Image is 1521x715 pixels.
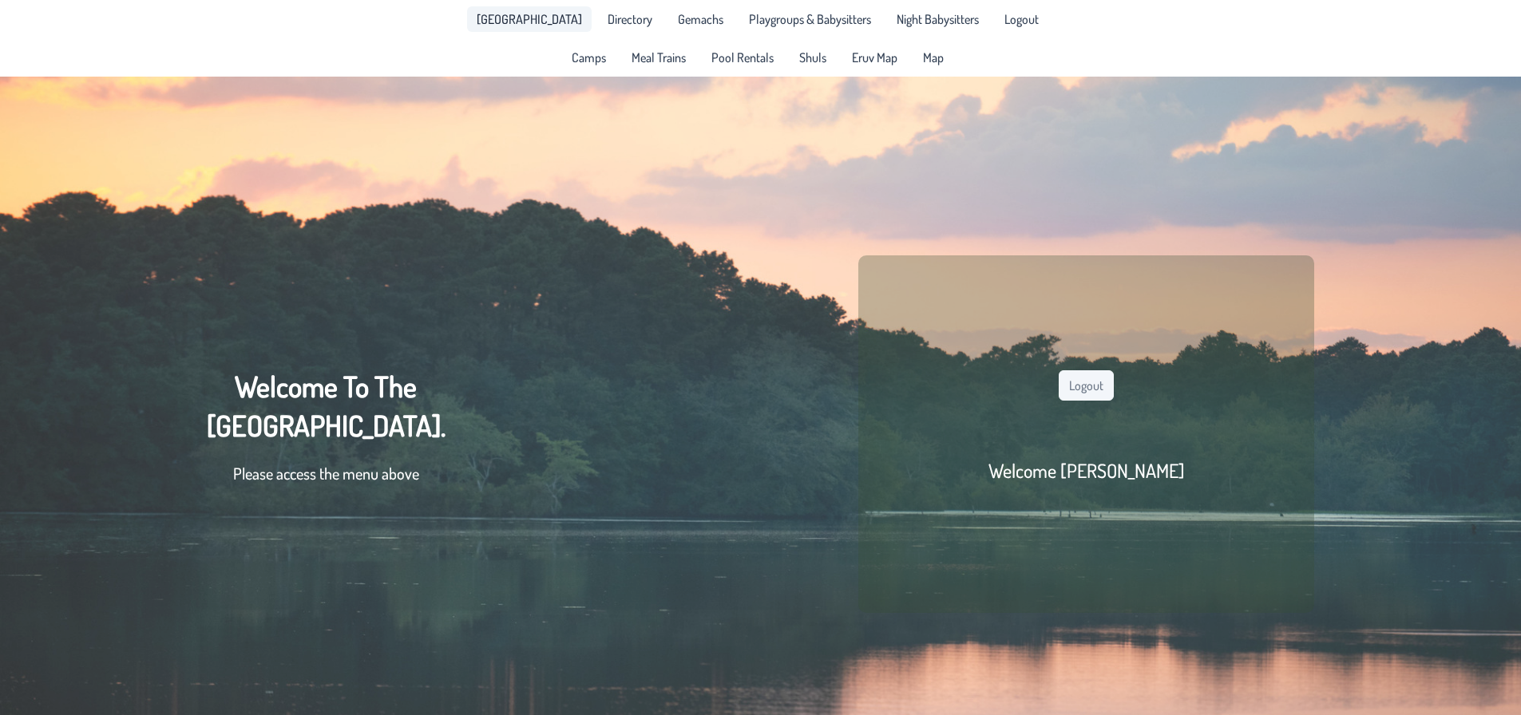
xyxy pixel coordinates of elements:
[739,6,881,32] a: Playgroups & Babysitters
[897,13,979,26] span: Night Babysitters
[1059,370,1114,401] button: Logout
[467,6,592,32] a: [GEOGRAPHIC_DATA]
[790,45,836,70] a: Shuls
[887,6,988,32] a: Night Babysitters
[711,51,774,64] span: Pool Rentals
[467,6,592,32] li: Pine Lake Park
[852,51,897,64] span: Eruv Map
[702,45,783,70] a: Pool Rentals
[477,13,582,26] span: [GEOGRAPHIC_DATA]
[598,6,662,32] a: Directory
[1004,13,1039,26] span: Logout
[988,458,1185,483] h2: Welcome [PERSON_NAME]
[749,13,871,26] span: Playgroups & Babysitters
[207,461,446,485] p: Please access the menu above
[995,6,1048,32] li: Logout
[207,367,446,501] div: Welcome To The [GEOGRAPHIC_DATA].
[668,6,733,32] a: Gemachs
[572,51,606,64] span: Camps
[622,45,695,70] a: Meal Trains
[913,45,953,70] a: Map
[799,51,826,64] span: Shuls
[678,13,723,26] span: Gemachs
[842,45,907,70] a: Eruv Map
[632,51,686,64] span: Meal Trains
[923,51,944,64] span: Map
[562,45,616,70] a: Camps
[608,13,652,26] span: Directory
